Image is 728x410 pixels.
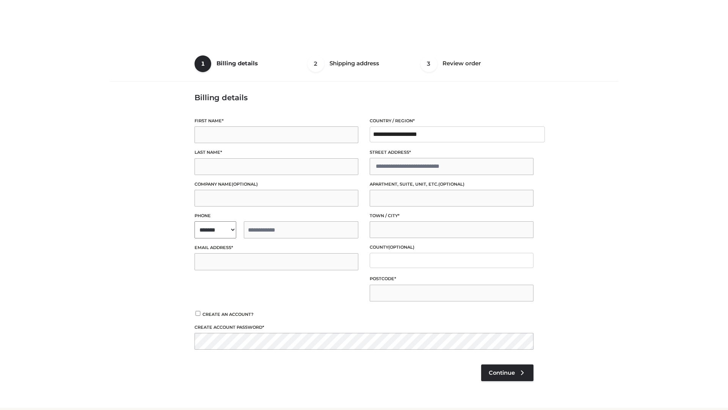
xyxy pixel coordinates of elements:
a: Continue [481,364,533,381]
label: Email address [195,244,358,251]
input: Create an account? [195,311,201,316]
span: Billing details [217,60,258,67]
label: Apartment, suite, unit, etc. [370,181,533,188]
label: Street address [370,149,533,156]
label: First name [195,117,358,125]
label: Town / City [370,212,533,219]
label: Last name [195,149,358,156]
span: (optional) [438,181,464,187]
label: Phone [195,212,358,219]
label: County [370,244,533,251]
span: 2 [308,55,324,72]
label: Postcode [370,275,533,282]
label: Create account password [195,324,533,331]
span: Continue [489,369,515,376]
span: Review order [442,60,481,67]
h3: Billing details [195,93,533,102]
label: Company name [195,181,358,188]
span: Shipping address [329,60,379,67]
span: 1 [195,55,211,72]
span: Create an account? [202,312,254,317]
span: (optional) [232,181,258,187]
span: (optional) [388,244,414,250]
span: 3 [420,55,437,72]
label: Country / Region [370,117,533,125]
